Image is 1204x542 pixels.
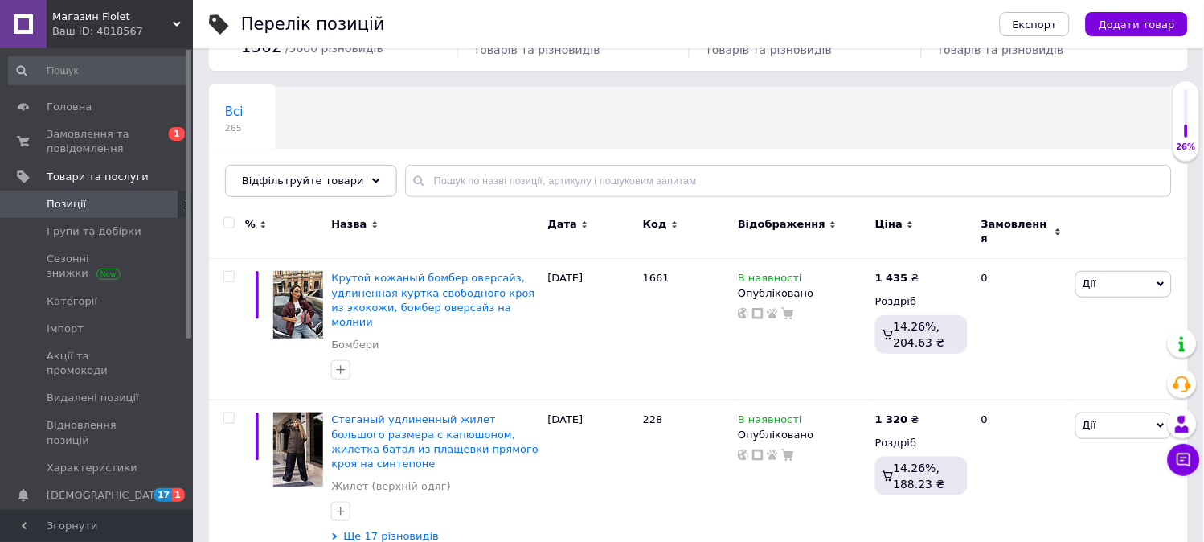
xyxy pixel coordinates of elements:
div: Опубліковано [738,428,867,442]
span: 1661 [643,272,670,284]
span: В наявності [738,413,802,430]
span: Категорії [47,294,97,309]
span: 265 [225,122,244,134]
span: Акції та промокоди [47,349,149,378]
span: 1 [172,488,185,502]
span: товарів та різновидів [938,43,1064,56]
span: Всі [225,105,244,119]
span: 1502 [241,37,282,56]
img: Стеганый удлиненный жилет большого размера с капюшоном, жилетка батал из плащевки прямого кроя на... [273,413,323,487]
span: Назва [331,217,367,232]
span: Дії [1083,277,1096,289]
span: Відображення [738,217,825,232]
span: 14.26%, 188.23 ₴ [894,462,945,491]
span: Експорт [1013,18,1058,31]
button: Додати товар [1086,12,1188,36]
span: 228 [643,413,663,425]
span: Відновлення позицій [47,418,149,447]
input: Пошук по назві позиції, артикулу і пошуковим запитам [405,165,1172,197]
button: Експорт [1000,12,1071,36]
div: ₴ [875,413,919,427]
a: Жилет (верхній одяг) [331,479,451,494]
a: Стеганый удлиненный жилет большого размера с капюшоном, жилетка батал из плащевки прямого кроя на... [331,413,539,470]
span: 1 [169,127,185,141]
span: / 5000 різновидів [285,42,383,55]
a: Бомбери [331,338,379,352]
div: 26% [1173,142,1199,153]
div: Роздріб [875,294,968,309]
span: Групи та добірки [47,224,141,239]
span: Головна [47,100,92,114]
div: Опубліковано [738,286,867,301]
span: Сезонні знижки [47,252,149,281]
span: товарів та різновидів [706,43,832,56]
span: В наявності [738,272,802,289]
input: Пошук [8,56,190,85]
span: Код [643,217,667,232]
span: Замовлення та повідомлення [47,127,149,156]
b: 1 320 [875,413,908,425]
div: ₴ [875,271,919,285]
div: Перелік позицій [241,16,385,33]
span: Магазин Fiolet [52,10,173,24]
div: [DATE] [544,259,639,400]
span: Товари та послуги [47,170,149,184]
span: % [245,217,256,232]
span: Ціна [875,217,903,232]
span: Імпорт [47,322,84,336]
span: Додати товар [1099,18,1175,31]
div: Ваш ID: 4018567 [52,24,193,39]
div: 0 [972,259,1071,400]
img: Крутой кожаный бомбер оверсайз, удлиненная куртка свободного кроя из экокожи, бомбер оверсайз на ... [273,271,323,338]
span: Видалені позиції [47,391,139,405]
span: Відфільтруйте товари [242,175,364,187]
a: Крутой кожаный бомбер оверсайз, удлиненная куртка свободного кроя из экокожи, бомбер оверсайз на ... [331,272,534,328]
span: товарів та різновидів [474,43,600,56]
span: [DEMOGRAPHIC_DATA] [47,488,166,503]
span: 17 [154,488,172,502]
span: 14.26%, 204.63 ₴ [894,320,945,349]
button: Чат з покупцем [1168,444,1200,476]
span: Замовлення [981,217,1050,246]
div: Роздріб [875,436,968,450]
span: Дата [548,217,578,232]
span: Характеристики [47,461,137,475]
span: Позиції [47,197,86,211]
span: Дії [1083,419,1096,431]
b: 1 435 [875,272,908,284]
